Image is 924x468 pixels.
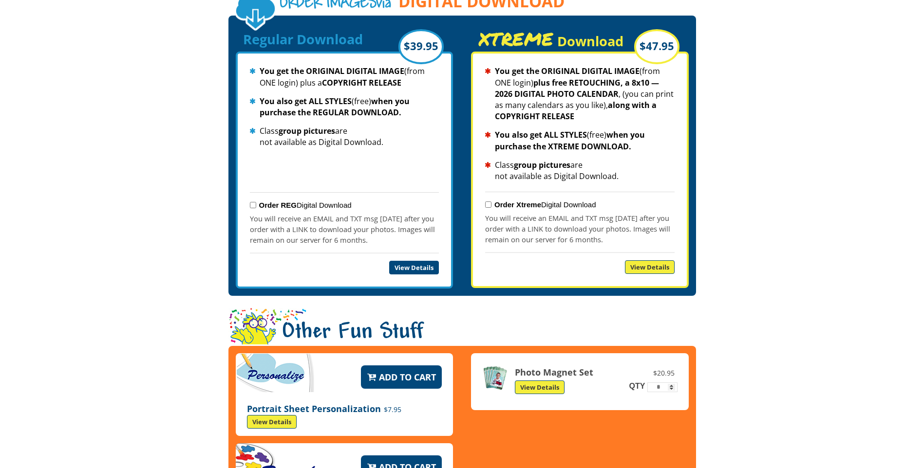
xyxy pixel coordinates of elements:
[485,129,674,152] li: (free)
[322,77,401,88] strong: COPYRIGHT RELEASE
[478,32,554,46] span: XTREME
[495,129,645,151] strong: when you purchase the XTREME DOWNLOAD.
[398,29,444,64] div: $39.95
[514,160,570,170] strong: group pictures
[495,77,659,99] strong: plus free RETOUCHING, a 8x10 — 2026 DIGITAL PHOTO CALENDAR
[389,261,439,274] a: View Details
[259,201,352,209] label: Digital Download
[250,213,439,245] p: You will receive an EMAIL and TXT msg [DATE] after you order with a LINK to download your photos....
[625,260,675,274] a: View Details
[260,66,404,76] strong: You get the ORIGINAL DIGITAL IMAGE
[260,96,352,107] strong: You also get ALL STYLES
[485,213,674,245] p: You will receive an EMAIL and TXT msg [DATE] after you order with a LINK to download your photos....
[515,380,565,394] a: View Details
[628,382,645,390] label: QTY
[260,96,410,118] strong: when you purchase the REGULAR DOWNLOAD.
[515,366,593,378] strong: Photo Magnet Set
[250,96,439,118] li: (free)
[243,30,363,48] span: Regular Download
[485,66,674,122] li: (from ONE login) , (you can print as many calendars as you like),
[650,368,678,378] span: $20.95
[495,66,640,76] strong: You get the ORIGINAL DIGITAL IMAGE
[381,405,404,414] span: $7.95
[482,365,508,391] img: Photo Magnet Set
[494,200,541,209] strong: Order Xtreme
[557,32,623,50] span: Download
[485,160,674,182] li: Class are not available as Digital Download.
[634,29,679,64] div: $47.95
[495,129,587,140] strong: You also get ALL STYLES
[495,100,657,122] strong: along with a COPYRIGHT RELEASE
[259,201,297,209] strong: Order REG
[494,200,596,209] label: Digital Download
[247,403,442,429] p: Portrait Sheet Personalization
[279,126,335,136] strong: group pictures
[361,365,442,389] button: Add to Cart
[250,126,439,148] li: Class are not available as Digital Download.
[228,308,696,359] h1: Other Fun Stuff
[250,66,439,88] li: (from ONE login) plus a
[247,415,297,429] a: View Details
